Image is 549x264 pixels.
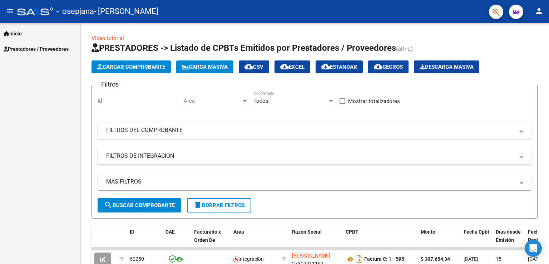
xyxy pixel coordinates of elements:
[244,62,253,71] mat-icon: cloud_download
[292,229,322,235] span: Razón Social
[104,202,175,209] span: Buscar Comprobante
[525,240,542,257] div: Open Intercom Messenger
[374,62,382,71] mat-icon: cloud_download
[364,256,404,262] strong: Factura C: 1 - 595
[239,60,269,73] button: CSV
[4,45,69,53] span: Prestadores / Proveedores
[194,229,221,243] span: Facturado x Orden De
[396,45,413,52] span: (alt+q)
[176,60,233,73] button: Carga Masiva
[368,60,409,73] button: Gecros
[292,253,330,258] span: [PERSON_NAME]
[464,256,478,262] span: [DATE]
[6,7,14,15] mat-icon: menu
[343,224,418,256] datatable-header-cell: CPBT
[253,98,268,104] span: Todos
[321,62,330,71] mat-icon: cloud_download
[493,224,525,256] datatable-header-cell: Días desde Emisión
[233,256,264,262] span: Integración
[528,256,543,262] span: [DATE]
[97,64,165,70] span: Cargar Comprobante
[98,79,122,89] h3: Filtros
[98,198,181,212] button: Buscar Comprobante
[374,64,403,70] span: Gecros
[316,60,363,73] button: Estandar
[165,229,175,235] span: CAE
[280,64,305,70] span: EXCEL
[130,229,134,235] span: ID
[244,64,263,70] span: CSV
[418,224,461,256] datatable-header-cell: Monto
[106,126,514,134] mat-panel-title: FILTROS DEL COMPROBANTE
[98,147,531,165] mat-expansion-panel-header: FILTROS DE INTEGRACION
[289,224,343,256] datatable-header-cell: Razón Social
[106,152,514,160] mat-panel-title: FILTROS DE INTEGRACION
[274,60,310,73] button: EXCEL
[346,229,358,235] span: CPBT
[348,97,400,106] span: Mostrar totalizadores
[464,229,489,235] span: Fecha Cpbt
[414,60,479,73] app-download-masive: Descarga masiva de comprobantes (adjuntos)
[193,202,245,209] span: Borrar Filtros
[106,178,514,186] mat-panel-title: MAS FILTROS
[528,229,548,243] span: Fecha Recibido
[163,224,191,256] datatable-header-cell: CAE
[130,256,144,262] span: 60250
[321,64,357,70] span: Estandar
[94,4,158,19] span: - [PERSON_NAME]
[104,201,113,209] mat-icon: search
[496,256,501,262] span: 15
[182,64,228,70] span: Carga Masiva
[535,7,543,15] mat-icon: person
[233,229,244,235] span: Area
[421,229,435,235] span: Monto
[4,30,22,38] span: Inicio
[420,64,474,70] span: Descarga Masiva
[91,35,124,41] a: Video tutorial
[191,224,231,256] datatable-header-cell: Facturado x Orden De
[184,98,242,104] span: Area
[91,43,396,53] span: PRESTADORES -> Listado de CPBTs Emitidos por Prestadores / Proveedores
[193,201,202,209] mat-icon: delete
[280,62,289,71] mat-icon: cloud_download
[91,60,171,73] button: Cargar Comprobante
[421,256,450,262] strong: $ 307.654,34
[98,122,531,139] mat-expansion-panel-header: FILTROS DEL COMPROBANTE
[231,224,279,256] datatable-header-cell: Area
[127,224,163,256] datatable-header-cell: ID
[496,229,521,243] span: Días desde Emisión
[98,173,531,190] mat-expansion-panel-header: MAS FILTROS
[461,224,493,256] datatable-header-cell: Fecha Cpbt
[187,198,251,212] button: Borrar Filtros
[414,60,479,73] button: Descarga Masiva
[56,4,94,19] span: - osepjana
